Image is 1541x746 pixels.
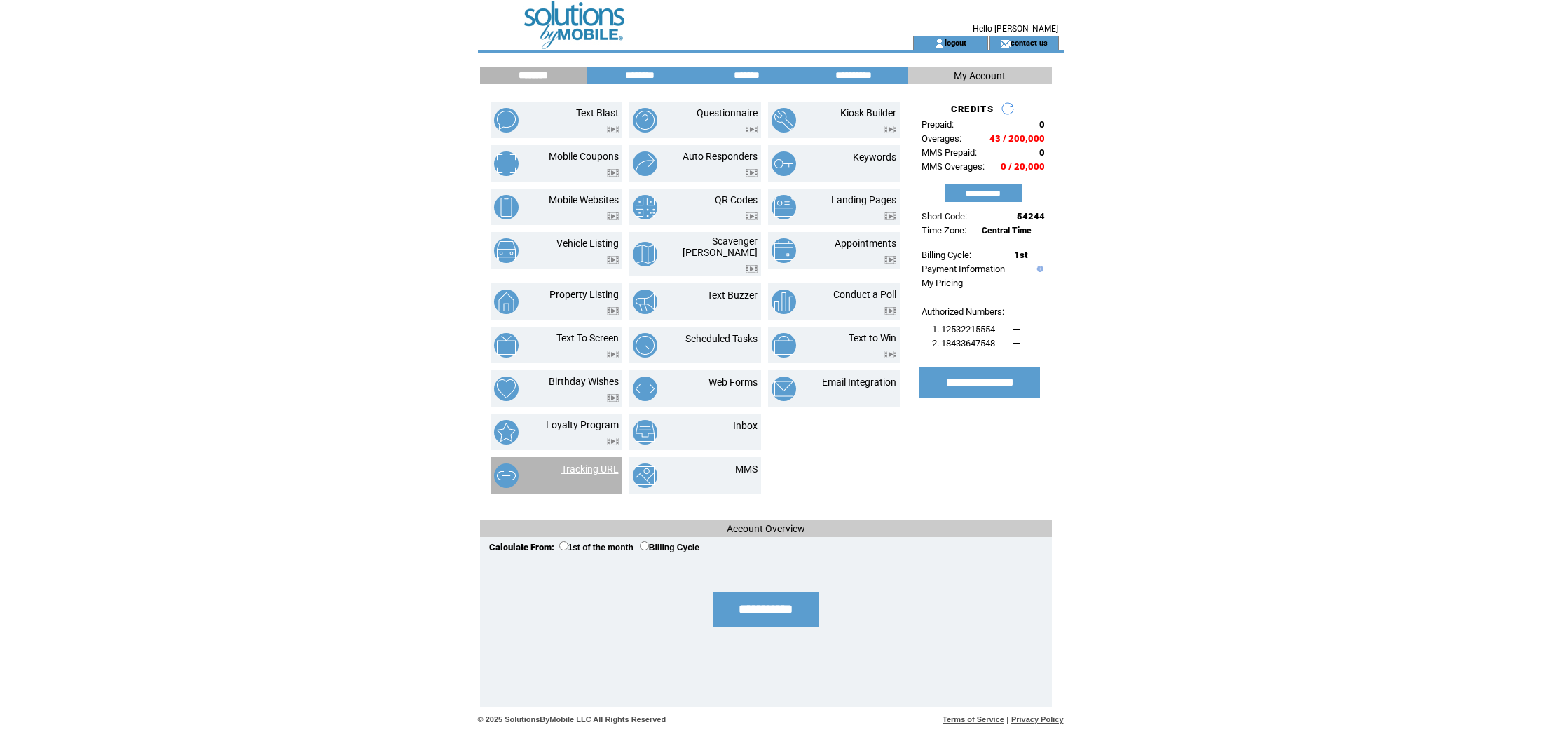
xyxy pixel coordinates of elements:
[494,238,519,263] img: vehicle-listing.png
[922,278,963,288] a: My Pricing
[1001,161,1045,172] span: 0 / 20,000
[1039,147,1045,158] span: 0
[556,238,619,249] a: Vehicle Listing
[549,194,619,205] a: Mobile Websites
[989,133,1045,144] span: 43 / 200,000
[633,242,657,266] img: scavenger-hunt.png
[607,307,619,315] img: video.png
[633,420,657,445] img: inbox.png
[607,256,619,264] img: video.png
[494,333,519,358] img: text-to-screen.png
[549,289,619,300] a: Property Listing
[478,715,666,724] span: © 2025 SolutionsByMobile LLC All Rights Reserved
[494,463,519,488] img: tracking-url.png
[607,351,619,358] img: video.png
[1014,250,1027,260] span: 1st
[772,377,796,401] img: email-integration.png
[772,151,796,176] img: keywords.png
[633,377,657,401] img: web-forms.png
[715,194,758,205] a: QR Codes
[607,126,619,133] img: video.png
[683,151,758,162] a: Auto Responders
[840,107,896,118] a: Kiosk Builder
[934,38,945,49] img: account_icon.gif
[733,420,758,431] a: Inbox
[772,195,796,219] img: landing-pages.png
[772,290,796,314] img: conduct-a-poll.png
[494,377,519,401] img: birthday-wishes.png
[835,238,896,249] a: Appointments
[746,212,758,220] img: video.png
[884,351,896,358] img: video.png
[494,108,519,133] img: text-blast.png
[1017,211,1045,222] span: 54244
[683,236,758,258] a: Scavenger [PERSON_NAME]
[697,107,758,118] a: Questionnaire
[822,377,896,388] a: Email Integration
[932,338,995,348] span: 2. 18433647548
[735,463,758,475] a: MMS
[746,169,758,177] img: video.png
[1011,715,1064,724] a: Privacy Policy
[576,107,619,118] a: Text Blast
[633,108,657,133] img: questionnaire.png
[772,108,796,133] img: kiosk-builder.png
[494,420,519,445] img: loyalty-program.png
[884,126,896,133] img: video.png
[494,151,519,176] img: mobile-coupons.png
[1011,38,1048,47] a: contact us
[746,126,758,133] img: video.png
[922,250,971,260] span: Billing Cycle:
[489,542,554,552] span: Calculate From:
[884,212,896,220] img: video.png
[561,463,619,475] a: Tracking URL
[559,543,633,552] label: 1st of the month
[772,238,796,263] img: appointments.png
[849,332,896,344] a: Text to Win
[633,151,657,176] img: auto-responders.png
[549,376,619,387] a: Birthday Wishes
[772,333,796,358] img: text-to-win.png
[1039,119,1045,130] span: 0
[922,119,954,130] span: Prepaid:
[549,151,619,162] a: Mobile Coupons
[494,290,519,314] img: property-listing.png
[922,161,985,172] span: MMS Overages:
[932,324,995,334] span: 1. 12532215554
[922,225,966,236] span: Time Zone:
[607,169,619,177] img: video.png
[633,333,657,358] img: scheduled-tasks.png
[546,419,619,430] a: Loyalty Program
[707,290,758,301] a: Text Buzzer
[640,543,699,552] label: Billing Cycle
[559,541,568,550] input: 1st of the month
[746,265,758,273] img: video.png
[922,264,1005,274] a: Payment Information
[833,289,896,300] a: Conduct a Poll
[633,463,657,488] img: mms.png
[853,151,896,163] a: Keywords
[494,195,519,219] img: mobile-websites.png
[1006,715,1008,724] span: |
[945,38,966,47] a: logout
[954,70,1006,81] span: My Account
[922,211,967,222] span: Short Code:
[982,226,1032,236] span: Central Time
[607,212,619,220] img: video.png
[727,523,805,534] span: Account Overview
[831,194,896,205] a: Landing Pages
[943,715,1004,724] a: Terms of Service
[922,306,1004,317] span: Authorized Numbers:
[633,195,657,219] img: qr-codes.png
[973,24,1058,34] span: Hello [PERSON_NAME]
[884,307,896,315] img: video.png
[685,333,758,344] a: Scheduled Tasks
[607,438,619,445] img: video.png
[922,147,977,158] span: MMS Prepaid:
[1000,38,1011,49] img: contact_us_icon.gif
[922,133,961,144] span: Overages:
[640,541,649,550] input: Billing Cycle
[951,104,994,114] span: CREDITS
[708,377,758,388] a: Web Forms
[884,256,896,264] img: video.png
